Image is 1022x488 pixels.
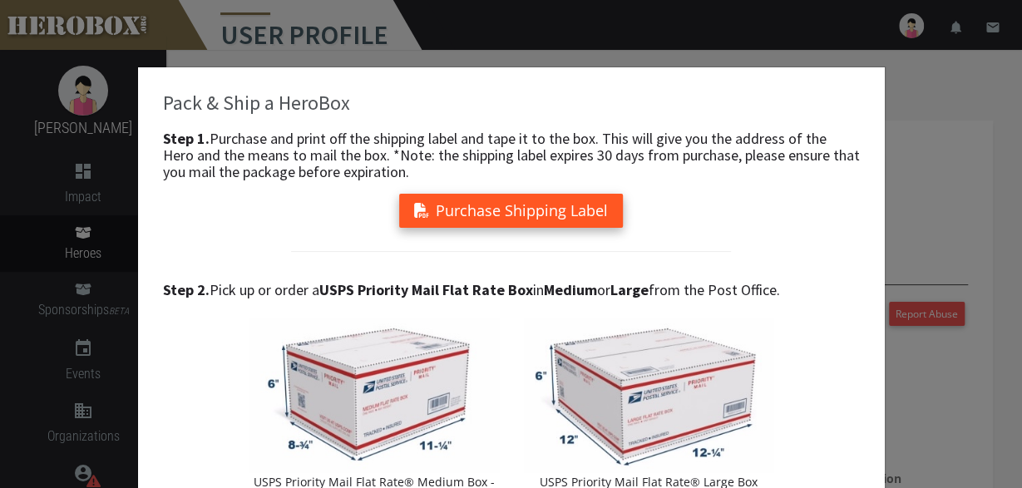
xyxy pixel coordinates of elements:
[163,282,860,298] h4: Pick up or order a in or from the Post Office.
[544,280,597,299] b: Medium
[163,131,860,180] h4: Purchase and print off the shipping label and tape it to the box. This will give you the address ...
[163,92,860,114] h3: Pack & Ship a HeroBox
[319,280,533,299] b: USPS Priority Mail Flat Rate Box
[399,194,623,228] button: Purchase Shipping Label
[610,280,649,299] b: Large
[249,318,499,472] img: USPS_MediumFlatRateBox1.jpeg
[524,318,773,472] img: USPS_LargeFlatRateBox.jpeg
[163,280,210,299] b: Step 2.
[163,129,210,148] b: Step 1.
